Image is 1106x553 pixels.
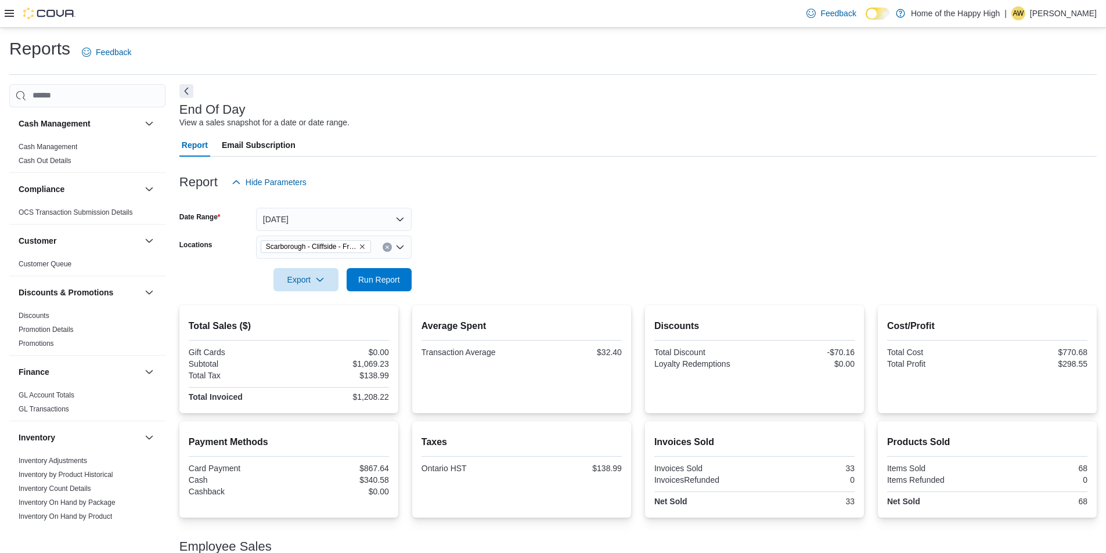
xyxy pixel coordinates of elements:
button: Cash Management [142,117,156,131]
div: -$70.16 [756,348,855,357]
span: Report [182,133,208,157]
div: View a sales snapshot for a date or date range. [179,117,350,129]
div: Items Refunded [887,475,985,485]
div: $0.00 [756,359,855,368]
div: Ontario HST [421,464,520,473]
span: Feedback [820,8,856,19]
div: $1,069.23 [291,359,389,368]
div: $340.58 [291,475,389,485]
div: Cashback [189,487,287,496]
button: Discounts & Promotions [142,285,156,299]
button: Customer [142,234,156,248]
h2: Discounts [654,319,855,333]
strong: Net Sold [887,497,920,506]
button: Next [179,84,193,98]
span: Scarborough - Cliffside - Friendly Stranger [261,240,371,253]
h3: Compliance [19,183,64,195]
a: Promotions [19,339,54,348]
span: Inventory by Product Historical [19,470,113,479]
span: Customer Queue [19,259,71,269]
div: 33 [756,464,855,473]
div: Gift Cards [189,348,287,357]
div: $0.00 [291,487,389,496]
div: $1,208.22 [291,392,389,402]
button: Inventory [19,432,140,443]
div: Total Discount [654,348,752,357]
label: Locations [179,240,212,250]
span: Email Subscription [222,133,296,157]
a: Feedback [77,41,136,64]
div: InvoicesRefunded [654,475,752,485]
h2: Payment Methods [189,435,389,449]
button: Inventory [142,431,156,444]
a: Inventory On Hand by Package [19,498,116,507]
a: Cash Out Details [19,157,71,165]
div: $138.99 [524,464,622,473]
span: Scarborough - Cliffside - Friendly Stranger [266,241,356,252]
div: Cash [189,475,287,485]
a: OCS Transaction Submission Details [19,208,133,216]
span: Inventory Count Details [19,484,91,493]
span: Inventory On Hand by Product [19,512,112,521]
button: Compliance [19,183,140,195]
div: Card Payment [189,464,287,473]
span: Feedback [96,46,131,58]
a: Promotion Details [19,326,74,334]
span: Cash Management [19,142,77,151]
span: Export [280,268,332,291]
div: Total Profit [887,359,985,368]
button: Clear input [383,243,392,252]
h3: Discounts & Promotions [19,287,113,298]
div: Alexia Williams [1011,6,1025,20]
div: $298.55 [989,359,1087,368]
button: Hide Parameters [227,171,311,194]
a: Customer Queue [19,260,71,268]
a: Inventory Count Details [19,485,91,493]
button: Remove Scarborough - Cliffside - Friendly Stranger from selection in this group [359,243,366,250]
h2: Cost/Profit [887,319,1087,333]
a: Feedback [802,2,860,25]
h3: End Of Day [179,103,246,117]
div: Total Tax [189,371,287,380]
button: Export [273,268,338,291]
p: Home of the Happy High [911,6,1000,20]
button: Finance [142,365,156,379]
div: Finance [9,388,165,421]
a: Inventory Adjustments [19,457,87,465]
div: Compliance [9,205,165,224]
label: Date Range [179,212,221,222]
div: 33 [756,497,855,506]
span: Inventory On Hand by Package [19,498,116,507]
a: Discounts [19,312,49,320]
button: Compliance [142,182,156,196]
a: Inventory by Product Historical [19,471,113,479]
h3: Finance [19,366,49,378]
h2: Average Spent [421,319,622,333]
div: Transaction Average [421,348,520,357]
div: 68 [989,464,1087,473]
div: 68 [989,497,1087,506]
div: Invoices Sold [654,464,752,473]
strong: Net Sold [654,497,687,506]
span: Promotions [19,339,54,348]
div: Loyalty Redemptions [654,359,752,368]
div: Subtotal [189,359,287,368]
button: Open list of options [395,243,405,252]
div: Customer [9,257,165,276]
a: Inventory On Hand by Product [19,512,112,521]
input: Dark Mode [866,8,890,20]
h3: Customer [19,235,56,247]
h3: Cash Management [19,118,91,129]
span: Discounts [19,311,49,320]
span: Cash Out Details [19,156,71,165]
span: AW [1013,6,1024,20]
div: Total Cost [887,348,985,357]
h2: Invoices Sold [654,435,855,449]
div: $0.00 [291,348,389,357]
h3: Inventory [19,432,55,443]
div: 0 [989,475,1087,485]
div: $770.68 [989,348,1087,357]
p: | [1004,6,1007,20]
